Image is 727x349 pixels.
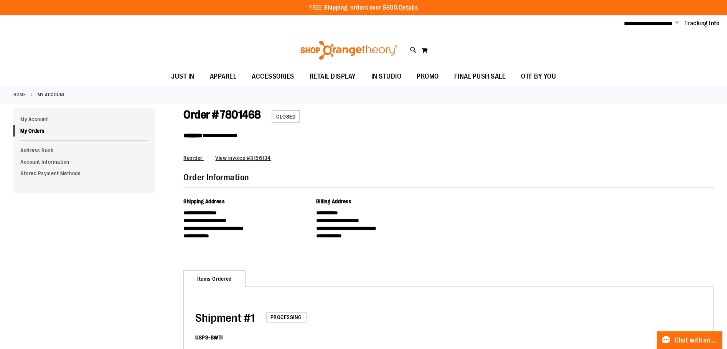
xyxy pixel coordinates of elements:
span: IN STUDIO [371,68,402,85]
span: View invoice # [215,155,250,161]
span: RETAIL DISPLAY [310,68,356,85]
a: Address Book [13,145,155,156]
strong: Items Ordered [183,270,246,287]
span: Shipment # [195,311,251,324]
span: APPAREL [210,68,237,85]
span: JUST IN [171,68,195,85]
a: My Orders [13,125,155,137]
a: Details [399,4,418,11]
button: Chat with an Expert [657,331,723,349]
span: Chat with an Expert [674,337,718,344]
a: Tracking Info [684,19,720,28]
span: ACCESSORIES [252,68,294,85]
span: 1 [195,311,255,324]
img: Shop Orangetheory [299,41,399,60]
button: Account menu [675,20,679,27]
dt: USPS-BWTI [195,334,223,341]
span: OTF BY YOU [521,68,556,85]
span: Order Information [183,173,249,182]
span: Billing Address [316,198,352,204]
a: Reorder [183,155,204,161]
a: Account Information [13,156,155,168]
span: Closed [272,110,300,123]
span: PROMO [417,68,439,85]
span: Order # 7801468 [183,108,261,121]
strong: My Account [38,91,65,98]
span: Reorder [183,155,203,161]
p: FREE Shipping, orders over $600. [309,3,418,12]
a: Home [13,91,26,98]
span: Processing [266,312,307,323]
a: View invoice #3156134 [215,155,271,161]
span: Shipping Address [183,198,225,204]
a: My Account [13,114,155,125]
span: FINAL PUSH SALE [454,68,506,85]
a: Stored Payment Methods [13,168,155,179]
